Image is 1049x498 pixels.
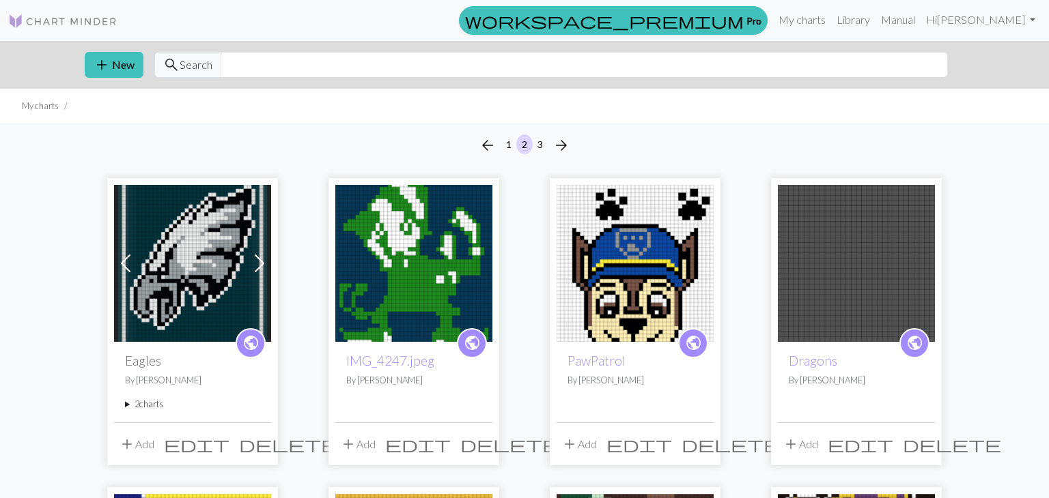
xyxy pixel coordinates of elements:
[340,435,356,454] span: add
[94,55,110,74] span: add
[119,435,135,454] span: add
[457,328,487,358] a: public
[828,435,893,454] span: edit
[903,435,1001,454] span: delete
[459,6,768,35] a: Pro
[921,6,1041,33] a: Hi[PERSON_NAME]
[783,435,799,454] span: add
[682,435,780,454] span: delete
[906,332,923,353] span: public
[163,55,180,74] span: search
[568,374,703,387] p: By [PERSON_NAME]
[823,431,898,457] button: Edit
[685,332,702,353] span: public
[125,353,260,368] h2: Eagles
[828,436,893,452] i: Edit
[678,328,708,358] a: public
[8,13,117,29] img: Logo
[346,374,481,387] p: By [PERSON_NAME]
[465,11,744,30] span: workspace_premium
[778,185,935,342] img: Dragons
[456,431,563,457] button: Delete
[114,255,271,268] a: 61HVZ7Gh99L._UY1000_.jpg
[479,136,496,155] span: arrow_back
[568,353,626,368] a: PawPatrol
[385,435,451,454] span: edit
[479,137,496,153] i: Previous
[385,436,451,452] i: Edit
[474,134,501,156] button: Previous
[557,255,714,268] a: PawPatrol
[557,185,714,342] img: PawPatrol
[561,435,578,454] span: add
[114,185,271,342] img: 61HVZ7Gh99L._UY1000_.jpg
[474,134,575,156] nav: Page navigation
[335,431,380,457] button: Add
[789,374,924,387] p: By [PERSON_NAME]
[677,431,785,457] button: Delete
[899,328,929,358] a: public
[159,431,234,457] button: Edit
[553,137,570,153] i: Next
[606,436,672,452] i: Edit
[180,57,212,73] span: Search
[164,436,229,452] i: Edit
[335,185,492,342] img: IMG_4247.jpeg
[460,435,559,454] span: delete
[22,100,59,113] li: My charts
[239,435,337,454] span: delete
[606,435,672,454] span: edit
[236,328,266,358] a: public
[464,329,481,357] i: public
[778,431,823,457] button: Add
[164,435,229,454] span: edit
[242,329,260,357] i: public
[898,431,1006,457] button: Delete
[532,134,548,154] button: 3
[685,329,702,357] i: public
[464,332,481,353] span: public
[335,255,492,268] a: IMG_4247.jpeg
[876,6,921,33] a: Manual
[831,6,876,33] a: Library
[773,6,831,33] a: My charts
[125,374,260,387] p: By [PERSON_NAME]
[242,332,260,353] span: public
[501,134,517,154] button: 1
[548,134,575,156] button: Next
[516,134,533,154] button: 2
[789,353,837,368] a: Dragons
[346,353,434,368] a: IMG_4247.jpeg
[778,255,935,268] a: Dragons
[114,431,159,457] button: Add
[553,136,570,155] span: arrow_forward
[557,431,602,457] button: Add
[906,329,923,357] i: public
[125,398,260,411] summary: 2charts
[602,431,677,457] button: Edit
[380,431,456,457] button: Edit
[85,52,143,78] button: New
[234,431,342,457] button: Delete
